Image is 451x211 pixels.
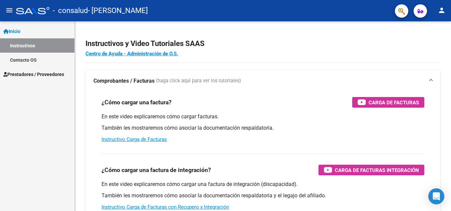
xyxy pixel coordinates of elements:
h3: ¿Cómo cargar una factura de integración? [101,165,211,175]
div: Open Intercom Messenger [428,188,444,204]
h2: Instructivos y Video Tutoriales SAAS [85,37,440,50]
mat-icon: person [438,6,446,14]
mat-icon: menu [5,6,13,14]
p: En este video explicaremos cómo cargar facturas. [101,113,424,120]
p: También les mostraremos cómo asociar la documentación respaldatoria y el legajo del afiliado. [101,192,424,199]
span: (haga click aquí para ver los tutoriales) [156,77,241,85]
span: - [PERSON_NAME] [88,3,148,18]
button: Carga de Facturas [352,97,424,108]
mat-expansion-panel-header: Comprobantes / Facturas (haga click aquí para ver los tutoriales) [85,70,440,92]
span: - consalud [53,3,88,18]
p: También les mostraremos cómo asociar la documentación respaldatoria. [101,124,424,132]
button: Carga de Facturas Integración [318,165,424,175]
h3: ¿Cómo cargar una factura? [101,98,172,107]
span: Inicio [3,28,20,35]
span: Carga de Facturas Integración [335,166,419,174]
a: Instructivo Carga de Facturas [101,136,167,142]
a: Instructivo Carga de Facturas con Recupero x Integración [101,204,229,210]
span: Prestadores / Proveedores [3,71,64,78]
span: Carga de Facturas [369,98,419,107]
p: En este video explicaremos cómo cargar una factura de integración (discapacidad). [101,181,424,188]
strong: Comprobantes / Facturas [93,77,155,85]
a: Centro de Ayuda - Administración de O.S. [85,51,178,57]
